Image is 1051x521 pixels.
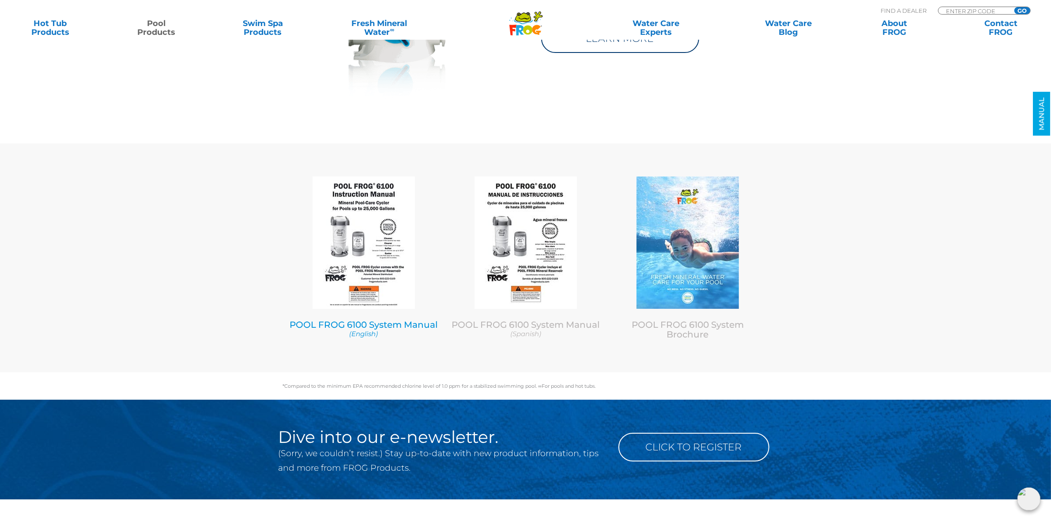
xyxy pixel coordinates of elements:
p: *Compared to the minimum EPA recommended chlorine level of 1.0 ppm for a stabilized swimming pool... [283,383,768,389]
a: Swim SpaProducts [222,19,304,37]
a: POOL FROG 6100 System Brochure [632,319,744,340]
p: (Sorry, we couldn’t resist.) Stay up-to-date with new product information, tips and more from FRO... [279,446,605,475]
a: PoolProducts [115,19,198,37]
a: Click to Register [618,433,769,461]
sup: ∞ [390,26,395,33]
img: PoolFrog-6100-Manual-Spanish [475,176,577,309]
p: Find A Dealer [881,7,927,15]
a: MANUAL [1033,92,1051,136]
a: POOL FROG 6100 System Manual (English) [289,319,438,338]
img: Pool-Frog-Model-6100-Manual-English [313,176,415,309]
a: AboutFROG [853,19,936,37]
em: (English) [349,330,378,338]
a: Water CareBlog [747,19,829,37]
h2: Dive into our e-newsletter. [279,428,605,446]
a: Hot TubProducts [9,19,91,37]
em: (Spanish) [510,330,541,338]
a: POOL FROG 6100 System Manual (Spanish) [451,319,600,338]
input: GO [1014,7,1030,14]
a: ContactFROG [960,19,1042,37]
a: Water CareExperts [589,19,723,37]
img: PoolFrog-Brochure-2021 [637,176,739,309]
a: Fresh MineralWater∞ [328,19,431,37]
input: Zip Code Form [945,7,1005,15]
img: openIcon [1017,487,1040,510]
